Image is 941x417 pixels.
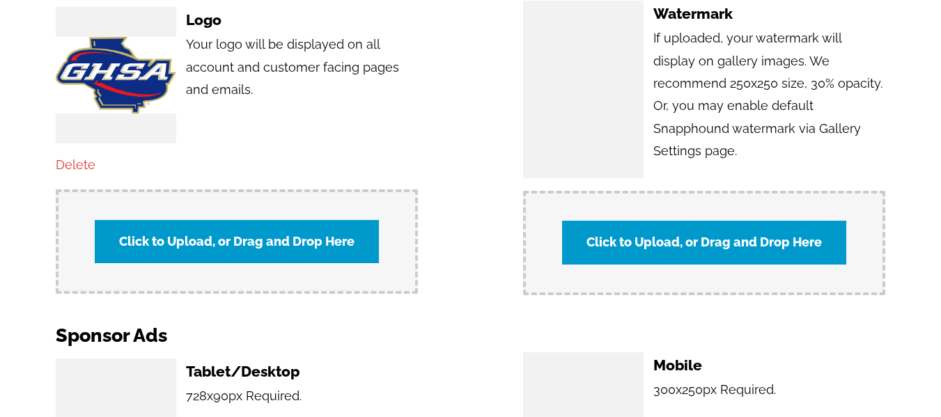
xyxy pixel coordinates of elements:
a: Delete [56,157,95,172]
h3: Watermark [653,1,885,27]
h2: Sponsor Ads [56,319,885,353]
p: If uploaded, your watermark will display on gallery images. We recommend 250x250 size, 30% opacit... [653,27,885,162]
label: Click to Upload, or Drag and Drop Here [562,221,846,264]
h3: Mobile [653,352,885,379]
h3: Tablet/Desktop [186,359,418,385]
p: Your logo will be displayed on all account and customer facing pages and emails. [186,33,418,143]
h3: Logo [186,7,418,33]
img: www%2Fzarrilliphoto%2Fghsa1.jpg [56,37,176,113]
label: Click to Upload, or Drag and Drop Here [95,220,379,263]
